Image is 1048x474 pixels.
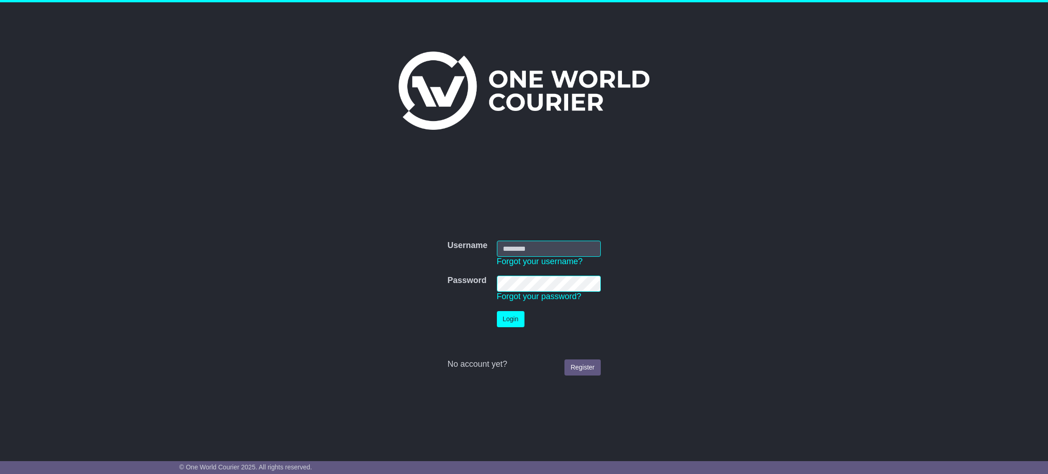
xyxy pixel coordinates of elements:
[447,276,486,286] label: Password
[497,257,583,266] a: Forgot your username?
[564,359,600,376] a: Register
[497,292,581,301] a: Forgot your password?
[179,463,312,471] span: © One World Courier 2025. All rights reserved.
[447,359,600,370] div: No account yet?
[399,52,649,130] img: One World
[447,241,487,251] label: Username
[497,311,524,327] button: Login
